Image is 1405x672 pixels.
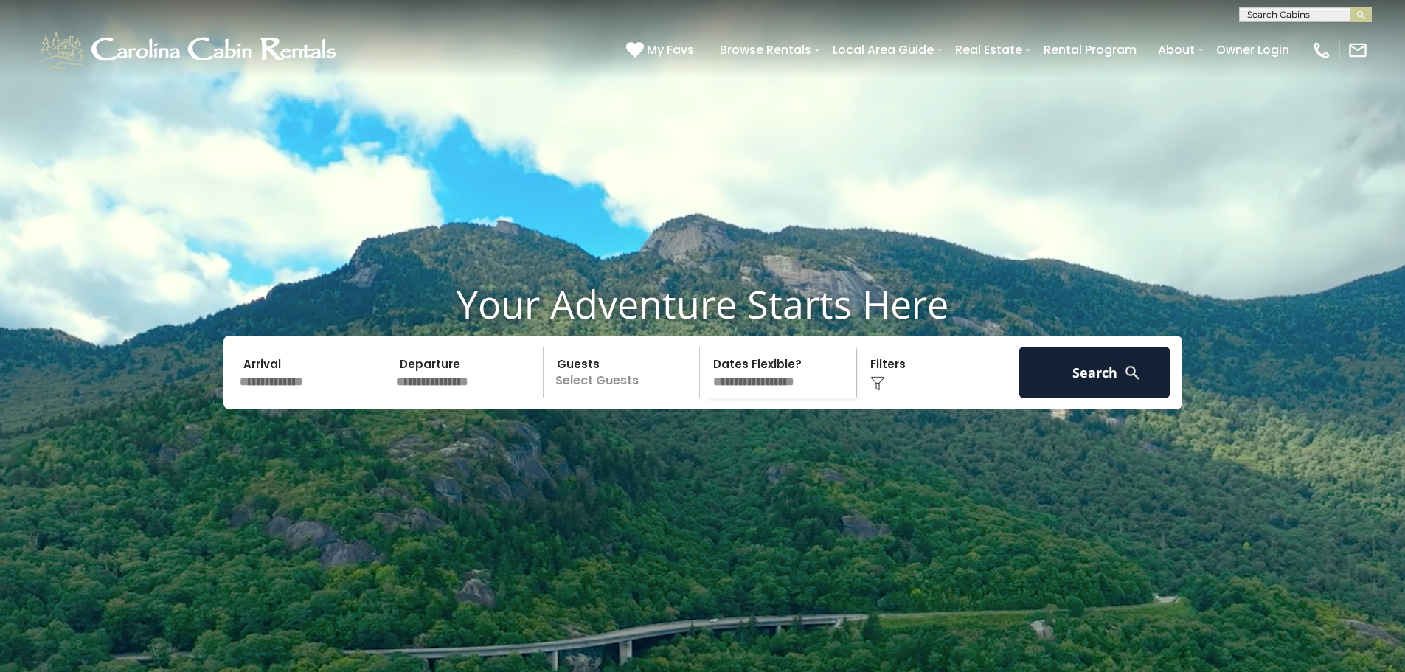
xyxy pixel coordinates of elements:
a: Real Estate [948,37,1030,63]
img: mail-regular-white.png [1347,40,1368,60]
a: Rental Program [1036,37,1144,63]
a: Browse Rentals [712,37,819,63]
img: filter--v1.png [870,376,885,391]
img: White-1-1-2.png [37,28,343,72]
h1: Your Adventure Starts Here [11,281,1394,327]
a: Owner Login [1209,37,1297,63]
img: search-regular-white.png [1123,364,1142,382]
p: Select Guests [548,347,700,398]
a: My Favs [626,41,698,60]
span: My Favs [647,41,694,59]
img: phone-regular-white.png [1311,40,1332,60]
button: Search [1019,347,1171,398]
a: About [1151,37,1202,63]
a: Local Area Guide [825,37,941,63]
